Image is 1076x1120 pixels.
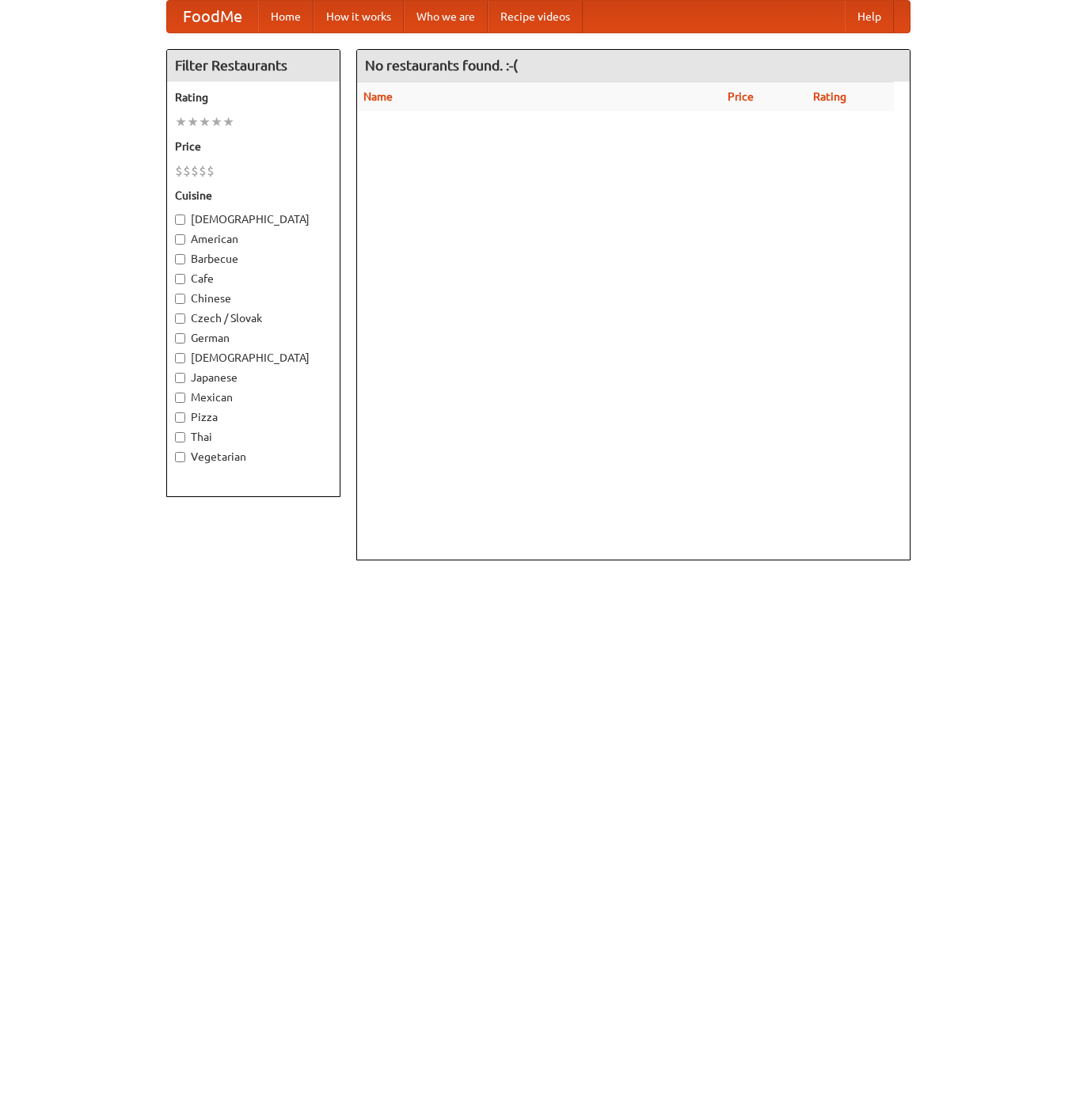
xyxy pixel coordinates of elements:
[488,1,583,32] a: Recipe videos
[175,271,332,287] label: Cafe
[167,50,340,82] h4: Filter Restaurants
[175,294,185,304] input: Chinese
[175,251,332,267] label: Barbecue
[175,139,332,154] h5: Price
[175,330,332,346] label: German
[222,113,234,131] li: ★
[404,1,488,32] a: Who we are
[167,1,258,32] a: FoodMe
[728,90,754,103] a: Price
[207,162,215,180] li: $
[175,432,185,442] input: Thai
[175,350,332,366] label: [DEMOGRAPHIC_DATA]
[175,188,332,203] h5: Cuisine
[363,90,393,103] a: Name
[211,113,222,131] li: ★
[175,215,185,225] input: [DEMOGRAPHIC_DATA]
[175,313,185,324] input: Czech / Slovak
[175,89,332,105] h5: Rating
[175,452,185,462] input: Vegetarian
[258,1,314,32] a: Home
[175,254,185,264] input: Barbecue
[365,58,518,73] ng-pluralize: No restaurants found. :-(
[175,290,332,306] label: Chinese
[175,409,332,425] label: Pizza
[175,429,332,445] label: Thai
[175,162,183,180] li: $
[175,333,185,344] input: German
[183,162,191,180] li: $
[175,389,332,405] label: Mexican
[187,113,199,131] li: ★
[175,234,185,245] input: American
[175,274,185,284] input: Cafe
[175,449,332,465] label: Vegetarian
[175,373,185,383] input: Japanese
[813,90,846,103] a: Rating
[175,310,332,326] label: Czech / Slovak
[175,231,332,247] label: American
[191,162,199,180] li: $
[314,1,404,32] a: How it works
[199,113,211,131] li: ★
[175,113,187,131] li: ★
[199,162,207,180] li: $
[175,393,185,403] input: Mexican
[175,412,185,423] input: Pizza
[845,1,894,32] a: Help
[175,370,332,385] label: Japanese
[175,353,185,363] input: [DEMOGRAPHIC_DATA]
[175,211,332,227] label: [DEMOGRAPHIC_DATA]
